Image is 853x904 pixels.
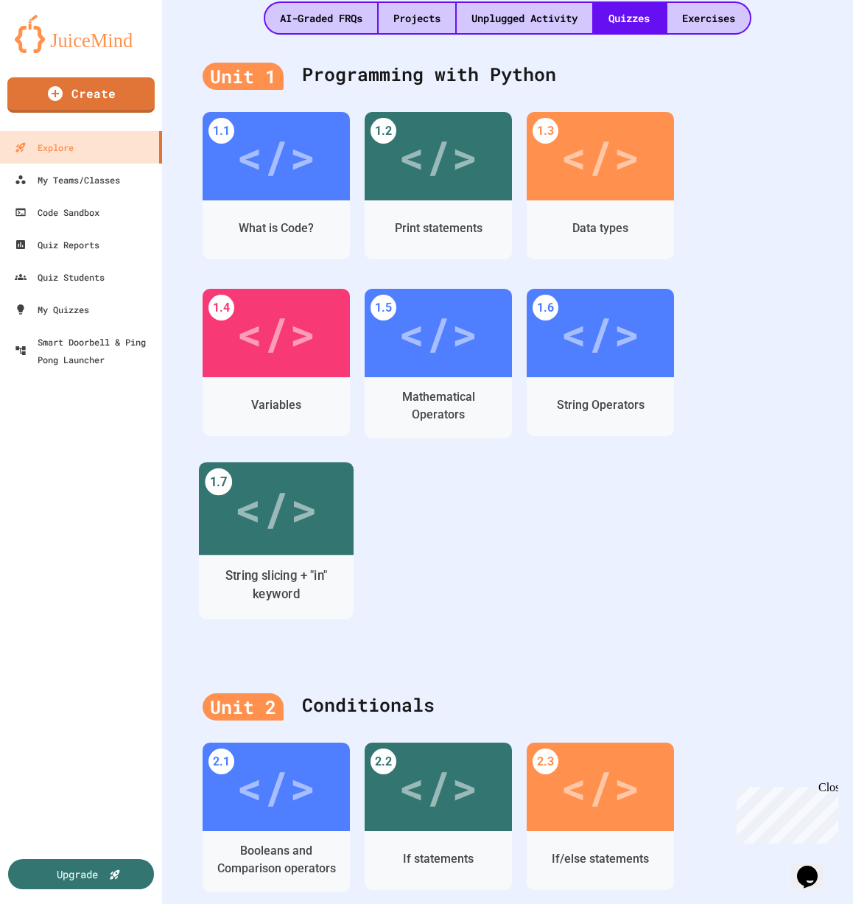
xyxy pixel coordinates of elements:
[403,850,474,868] div: If statements
[15,15,147,53] img: logo-orange.svg
[572,220,628,237] div: Data types
[236,123,316,189] div: </>
[236,300,316,366] div: </>
[457,3,592,33] div: Unplugged Activity
[251,396,301,414] div: Variables
[7,77,155,113] a: Create
[15,171,120,189] div: My Teams/Classes
[239,220,314,237] div: What is Code?
[594,3,664,33] div: Quizzes
[203,676,812,735] div: Conditionals
[208,295,234,320] div: 1.4
[208,118,234,144] div: 1.1
[15,268,105,286] div: Quiz Students
[57,866,98,882] div: Upgrade
[234,474,317,544] div: </>
[533,118,558,144] div: 1.3
[561,123,640,189] div: </>
[533,295,558,320] div: 1.6
[208,749,234,774] div: 2.1
[205,469,232,496] div: 1.7
[371,295,396,320] div: 1.5
[265,3,377,33] div: AI-Graded FRQs
[561,300,640,366] div: </>
[371,749,396,774] div: 2.2
[15,236,99,253] div: Quiz Reports
[399,300,478,366] div: </>
[236,754,316,820] div: </>
[395,220,482,237] div: Print statements
[15,301,89,318] div: My Quizzes
[6,6,102,94] div: Chat with us now!Close
[203,693,284,721] div: Unit 2
[552,850,649,868] div: If/else statements
[791,845,838,889] iframe: chat widget
[203,46,812,105] div: Programming with Python
[15,333,156,368] div: Smart Doorbell & Ping Pong Launcher
[399,754,478,820] div: </>
[214,842,339,877] div: Booleans and Comparison operators
[15,139,74,156] div: Explore
[203,63,284,91] div: Unit 1
[533,749,558,774] div: 2.3
[371,118,396,144] div: 1.2
[731,781,838,844] iframe: chat widget
[15,203,99,221] div: Code Sandbox
[557,396,645,414] div: String Operators
[561,754,640,820] div: </>
[211,567,343,603] div: String slicing + "in" keyword
[376,388,501,424] div: Mathematical Operators
[399,123,478,189] div: </>
[379,3,455,33] div: Projects
[667,3,750,33] div: Exercises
